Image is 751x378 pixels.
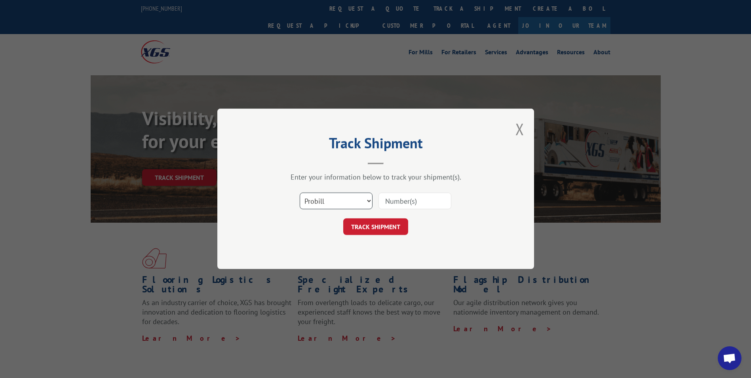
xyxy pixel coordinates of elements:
button: Close modal [515,118,524,139]
div: Enter your information below to track your shipment(s). [257,173,494,182]
div: Open chat [718,346,741,370]
h2: Track Shipment [257,137,494,153]
input: Number(s) [378,193,451,210]
button: TRACK SHIPMENT [343,219,408,235]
